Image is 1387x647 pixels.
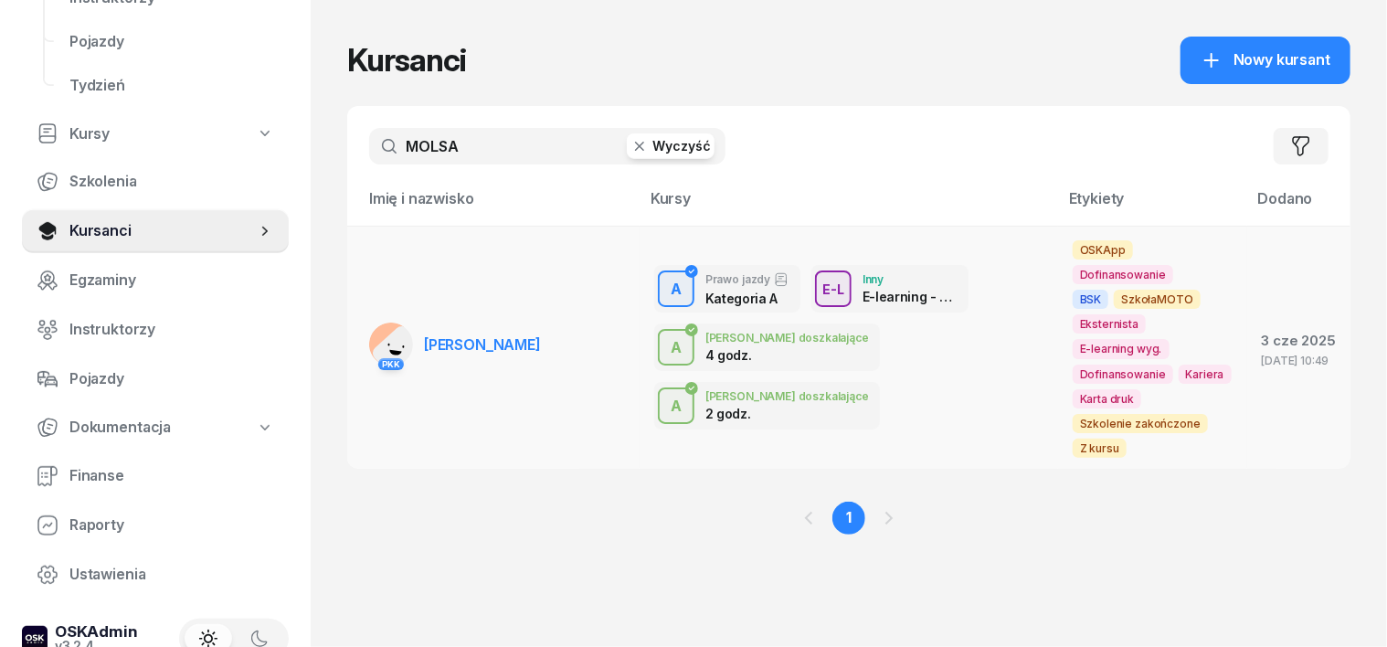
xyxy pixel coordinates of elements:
span: Pojazdy [69,367,274,391]
button: Wyczyść [627,133,715,159]
a: Pojazdy [55,20,289,64]
span: Kariera [1179,365,1232,384]
div: 2 godz. [705,406,800,421]
div: OSKAdmin [55,624,138,640]
span: E-learning wyg. [1073,339,1170,358]
span: BSK [1073,290,1109,309]
a: Raporty [22,504,289,547]
button: A [658,329,694,366]
a: Finanse [22,454,289,498]
a: Kursy [22,113,289,155]
div: A [663,391,689,422]
a: Szkolenia [22,160,289,204]
a: PKK[PERSON_NAME] [369,323,541,366]
h1: Kursanci [347,44,466,77]
span: SzkołaMOTO [1114,290,1200,309]
span: Szkolenia [69,170,274,194]
span: [PERSON_NAME] [424,335,541,354]
a: Kursanci [22,209,289,253]
button: A [658,387,694,424]
button: E-L [815,270,852,307]
a: 1 [832,502,865,535]
div: 4 godz. [705,347,800,363]
span: Instruktorzy [69,318,274,342]
span: Tydzień [69,74,274,98]
th: Dodano [1247,186,1350,226]
span: OSKApp [1073,240,1133,260]
div: [PERSON_NAME] doszkalające [705,390,869,402]
div: [DATE] 10:49 [1262,355,1336,366]
span: Dofinansowanie [1073,365,1173,384]
div: E-L [815,278,852,301]
span: Szkolenie zakończone [1073,414,1208,433]
div: A [663,333,689,364]
div: PKK [378,358,405,370]
span: Ustawienia [69,563,274,587]
a: Instruktorzy [22,308,289,352]
a: Nowy kursant [1181,37,1350,84]
a: Dokumentacja [22,407,289,449]
span: Finanse [69,464,274,488]
div: Inny [863,273,958,285]
th: Imię i nazwisko [347,186,640,226]
span: Z kursu [1073,439,1127,458]
span: Kursy [69,122,110,146]
div: 3 cze 2025 [1262,329,1336,353]
div: Prawo jazdy [705,272,789,287]
a: Ustawienia [22,553,289,597]
th: Kursy [640,186,1058,226]
span: Nowy kursant [1233,48,1330,72]
th: Etykiety [1058,186,1247,226]
button: A [658,270,694,307]
div: A [663,274,689,305]
span: Dokumentacja [69,416,171,440]
div: Kategoria A [705,291,789,306]
a: Egzaminy [22,259,289,302]
span: Egzaminy [69,269,274,292]
input: Szukaj [369,128,725,164]
a: Pojazdy [22,357,289,401]
div: E-learning - 90 dni [863,289,958,304]
a: Tydzień [55,64,289,108]
span: Eksternista [1073,314,1146,334]
span: Dofinansowanie [1073,265,1173,284]
div: [PERSON_NAME] doszkalające [705,332,869,344]
span: Raporty [69,514,274,537]
span: Pojazdy [69,30,274,54]
span: Karta druk [1073,389,1141,408]
span: Kursanci [69,219,256,243]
